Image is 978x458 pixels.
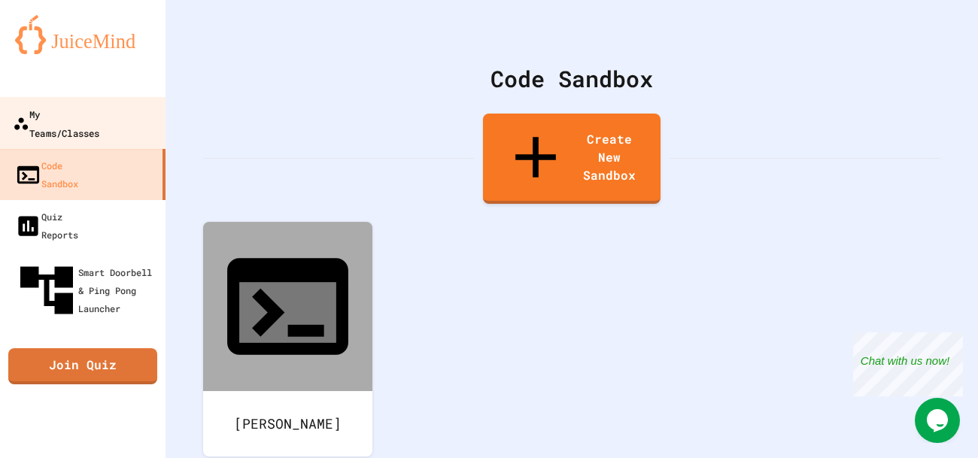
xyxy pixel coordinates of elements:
[203,62,940,96] div: Code Sandbox
[15,156,78,193] div: Code Sandbox
[853,332,963,396] iframe: chat widget
[915,398,963,443] iframe: chat widget
[8,348,157,384] a: Join Quiz
[15,259,159,322] div: Smart Doorbell & Ping Pong Launcher
[13,105,99,141] div: My Teams/Classes
[15,15,150,54] img: logo-orange.svg
[483,114,661,204] a: Create New Sandbox
[15,208,78,244] div: Quiz Reports
[203,391,372,456] div: [PERSON_NAME]
[203,222,372,456] a: [PERSON_NAME]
